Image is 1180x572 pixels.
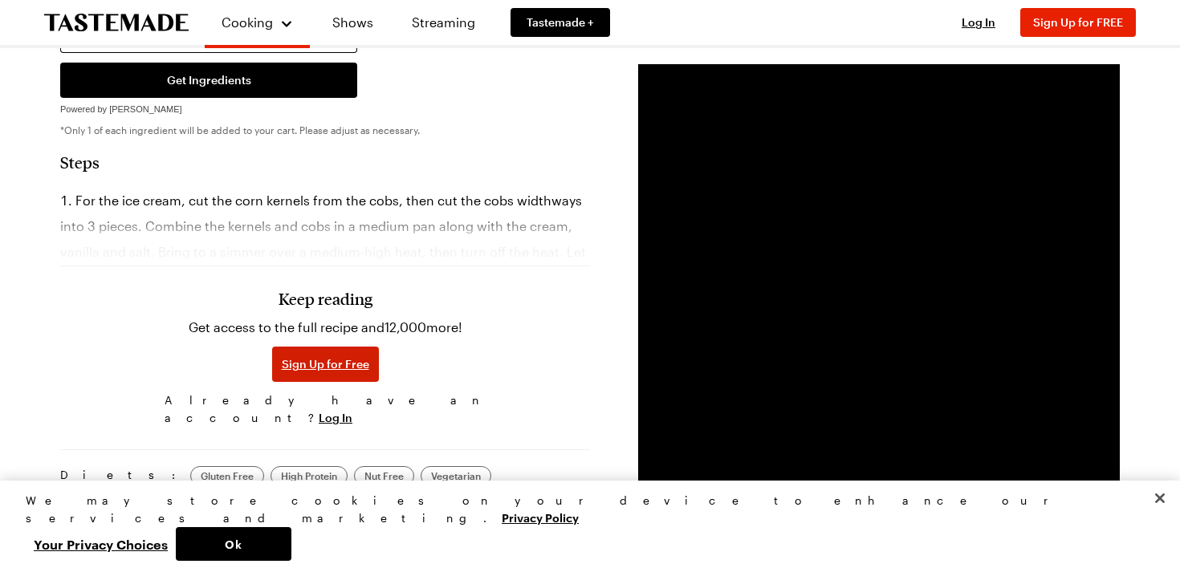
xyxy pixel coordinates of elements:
[60,466,184,485] span: Diets:
[221,6,294,39] button: Cooking
[165,391,486,427] span: Already have an account?
[60,188,590,316] li: For the ice cream, cut the corn kernels from the cobs, then cut the cobs widthways into 3 pieces....
[60,63,357,98] button: Get Ingredients
[26,492,1141,561] div: Privacy
[638,64,1120,546] iframe: Advertisement
[511,8,610,37] a: Tastemade +
[44,14,189,32] a: To Tastemade Home Page
[527,14,594,30] span: Tastemade +
[222,14,273,30] span: Cooking
[60,124,590,136] p: *Only 1 of each ingredient will be added to your cart. Please adjust as necessary.
[201,468,254,484] span: Gluten Free
[26,492,1141,527] div: We may store cookies on your device to enhance our services and marketing.
[354,466,414,485] a: Nut Free
[502,509,579,525] a: More information about your privacy, opens in a new tab
[1033,15,1123,29] span: Sign Up for FREE
[319,410,352,426] button: Log In
[176,527,291,561] button: Ok
[431,468,481,484] span: Vegetarian
[282,356,369,372] span: Sign Up for Free
[189,318,462,337] p: Get access to the full recipe and 12,000 more!
[421,466,491,485] a: Vegetarian
[946,14,1011,30] button: Log In
[279,289,372,308] h3: Keep reading
[271,466,348,485] a: High Protein
[60,99,182,115] a: Powered by [PERSON_NAME]
[1020,8,1136,37] button: Sign Up for FREE
[638,64,1120,546] video-js: Video Player
[1142,481,1178,516] button: Close
[281,468,337,484] span: High Protein
[962,15,995,29] span: Log In
[60,104,182,114] span: Powered by [PERSON_NAME]
[364,468,404,484] span: Nut Free
[26,527,176,561] button: Your Privacy Choices
[190,466,264,485] a: Gluten Free
[60,152,590,172] h2: Steps
[272,347,379,382] button: Sign Up for Free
